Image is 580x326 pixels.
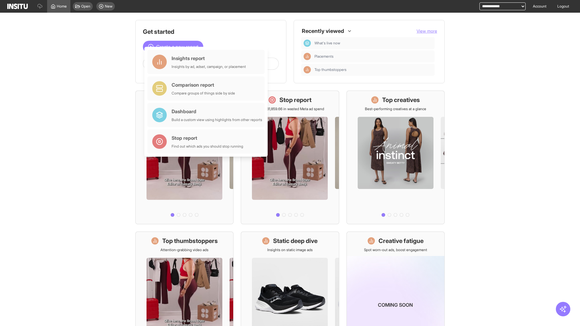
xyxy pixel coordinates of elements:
p: Insights on static image ads [267,248,313,252]
div: Comparison report [172,81,235,88]
span: New [105,4,112,9]
span: Top thumbstoppers [314,67,346,72]
p: Best-performing creatives at a glance [365,107,426,111]
span: Create a new report [156,43,198,50]
a: Top creativesBest-performing creatives at a glance [346,91,445,224]
p: Attention-grabbing video ads [160,248,208,252]
button: View more [417,28,437,34]
h1: Top thumbstoppers [162,237,218,245]
span: Placements [314,54,432,59]
a: What's live nowSee all active ads instantly [135,91,234,224]
div: Dashboard [304,40,311,47]
div: Compare groups of things side by side [172,91,235,96]
h1: Top creatives [382,96,420,104]
h1: Stop report [279,96,311,104]
div: Stop report [172,134,243,142]
div: Dashboard [172,108,262,115]
div: Insights by ad, adset, campaign, or placement [172,64,246,69]
img: Logo [7,4,28,9]
div: Insights [304,66,311,73]
h1: Get started [143,27,279,36]
span: Home [57,4,67,9]
a: Stop reportSave £31,859.66 in wasted Meta ad spend [241,91,339,224]
div: Build a custom view using highlights from other reports [172,117,262,122]
div: Find out which ads you should stop running [172,144,243,149]
span: What's live now [314,41,432,46]
span: Top thumbstoppers [314,67,432,72]
span: Open [81,4,90,9]
p: Save £31,859.66 in wasted Meta ad spend [256,107,324,111]
button: Create a new report [143,41,203,53]
span: Placements [314,54,333,59]
div: Insights [304,53,311,60]
span: What's live now [314,41,340,46]
div: Insights report [172,55,246,62]
h1: Static deep dive [273,237,317,245]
